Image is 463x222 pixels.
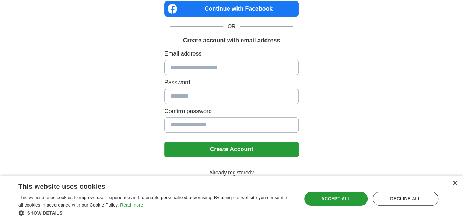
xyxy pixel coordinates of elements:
[452,181,457,186] div: Close
[183,36,280,45] h1: Create account with email address
[164,49,299,58] label: Email address
[373,192,438,206] div: Decline all
[164,107,299,116] label: Confirm password
[18,180,275,191] div: This website uses cookies
[205,169,258,177] span: Already registered?
[18,209,293,216] div: Show details
[223,22,240,30] span: OR
[304,192,368,206] div: Accept all
[120,202,143,208] a: Read more, opens a new window
[164,1,299,17] a: Continue with Facebook
[27,211,63,216] span: Show details
[164,142,299,157] button: Create Account
[164,78,299,87] label: Password
[18,195,288,208] span: This website uses cookies to improve user experience and to enable personalised advertising. By u...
